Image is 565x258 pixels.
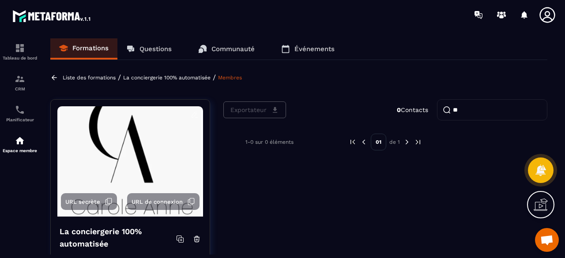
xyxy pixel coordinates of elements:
[403,138,411,146] img: next
[61,193,117,210] button: URL secrète
[397,106,428,113] p: Contacts
[50,38,117,60] a: Formations
[57,106,203,217] img: background
[117,38,181,60] a: Questions
[189,38,264,60] a: Communauté
[65,198,100,205] span: URL secrète
[2,36,38,67] a: formationformationTableau de bord
[2,129,38,160] a: automationsautomationsEspace membre
[139,45,172,53] p: Questions
[118,73,121,82] span: /
[213,73,216,82] span: /
[72,44,109,52] p: Formations
[63,75,116,81] a: Liste des formations
[360,138,368,146] img: prev
[245,139,294,145] p: 1-0 sur 0 éléments
[349,138,357,146] img: prev
[2,56,38,60] p: Tableau de bord
[2,148,38,153] p: Espace membre
[371,134,386,150] p: 01
[132,198,183,205] span: URL de connexion
[15,43,25,53] img: formation
[15,74,25,84] img: formation
[294,45,335,53] p: Événements
[15,135,25,146] img: automations
[60,225,176,250] h4: La conciergerie 100% automatisée
[535,228,559,252] a: Ouvrir le chat
[389,138,400,146] p: de 1
[15,105,25,115] img: scheduler
[414,138,422,146] img: next
[211,45,255,53] p: Communauté
[272,38,343,60] a: Événements
[2,98,38,129] a: schedulerschedulerPlanificateur
[2,67,38,98] a: formationformationCRM
[2,86,38,91] p: CRM
[123,75,211,81] a: La conciergerie 100% automatisée
[218,75,242,81] a: Membres
[397,106,401,113] strong: 0
[2,117,38,122] p: Planificateur
[12,8,92,24] img: logo
[127,193,200,210] button: URL de connexion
